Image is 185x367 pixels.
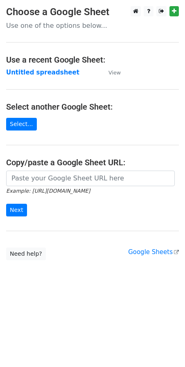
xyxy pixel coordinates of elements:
[6,6,179,18] h3: Choose a Google Sheet
[6,69,79,76] a: Untitled spreadsheet
[6,204,27,216] input: Next
[6,171,175,186] input: Paste your Google Sheet URL here
[6,158,179,167] h4: Copy/paste a Google Sheet URL:
[108,70,121,76] small: View
[6,118,37,131] a: Select...
[6,55,179,65] h4: Use a recent Google Sheet:
[6,188,90,194] small: Example: [URL][DOMAIN_NAME]
[6,21,179,30] p: Use one of the options below...
[100,69,121,76] a: View
[6,102,179,112] h4: Select another Google Sheet:
[128,248,179,256] a: Google Sheets
[6,248,46,260] a: Need help?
